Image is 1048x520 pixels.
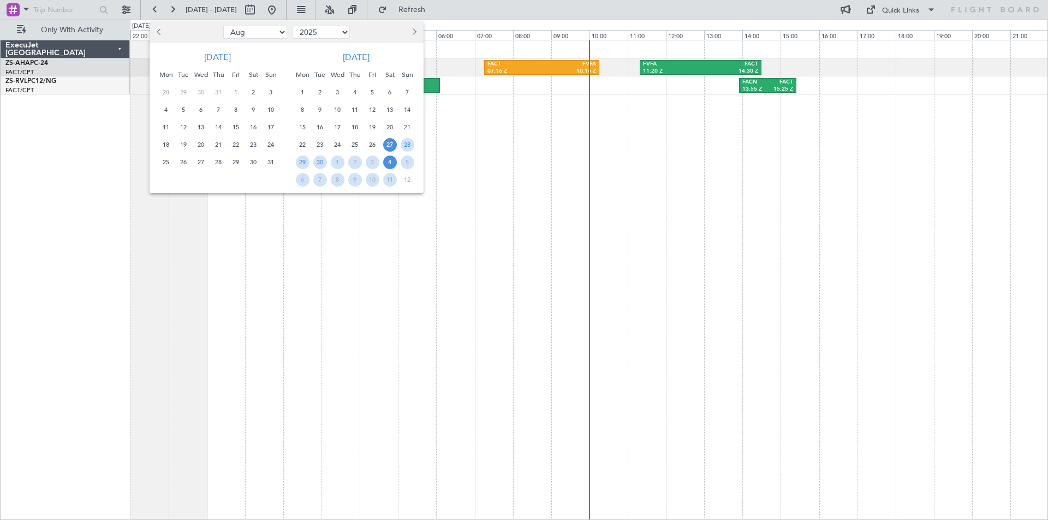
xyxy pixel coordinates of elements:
div: 4-10-2025 [381,153,398,171]
div: 14-8-2025 [210,118,227,136]
span: 27 [194,156,208,169]
span: 30 [194,86,208,99]
div: 3-10-2025 [364,153,381,171]
div: 14-9-2025 [398,101,416,118]
span: 7 [313,173,327,187]
div: 5-10-2025 [398,153,416,171]
span: 31 [212,86,225,99]
div: 6-9-2025 [381,83,398,101]
span: 1 [296,86,309,99]
div: 20-8-2025 [192,136,210,153]
span: 27 [383,138,397,152]
select: Select year [293,26,350,39]
div: 29-8-2025 [227,153,245,171]
span: 24 [331,138,344,152]
span: 1 [331,156,344,169]
div: Fri [364,66,381,83]
span: 13 [194,121,208,134]
div: 5-8-2025 [175,101,192,118]
button: Previous month [154,23,166,41]
div: 7-9-2025 [398,83,416,101]
div: 2-9-2025 [311,83,329,101]
div: 28-7-2025 [157,83,175,101]
div: 28-8-2025 [210,153,227,171]
span: 12 [177,121,190,134]
span: 11 [159,121,173,134]
span: 18 [348,121,362,134]
div: 22-8-2025 [227,136,245,153]
span: 21 [401,121,414,134]
span: 31 [264,156,278,169]
div: 16-9-2025 [311,118,329,136]
span: 6 [194,103,208,117]
div: 23-8-2025 [245,136,262,153]
div: 9-8-2025 [245,101,262,118]
span: 14 [212,121,225,134]
div: Sun [398,66,416,83]
span: 5 [401,156,414,169]
span: 22 [296,138,309,152]
div: 30-7-2025 [192,83,210,101]
div: 6-8-2025 [192,101,210,118]
span: 20 [194,138,208,152]
span: 6 [383,86,397,99]
div: 11-8-2025 [157,118,175,136]
span: 28 [159,86,173,99]
div: 8-8-2025 [227,101,245,118]
span: 13 [383,103,397,117]
span: 10 [331,103,344,117]
div: 15-8-2025 [227,118,245,136]
div: 30-8-2025 [245,153,262,171]
div: 18-9-2025 [346,118,364,136]
div: 2-8-2025 [245,83,262,101]
div: Wed [192,66,210,83]
div: Mon [157,66,175,83]
span: 11 [348,103,362,117]
span: 25 [348,138,362,152]
span: 23 [247,138,260,152]
div: 11-9-2025 [346,101,364,118]
div: 22-9-2025 [294,136,311,153]
div: 26-8-2025 [175,153,192,171]
span: 1 [229,86,243,99]
span: 30 [313,156,327,169]
span: 17 [331,121,344,134]
div: 4-8-2025 [157,101,175,118]
span: 18 [159,138,173,152]
span: 9 [348,173,362,187]
div: Sat [381,66,398,83]
span: 26 [366,138,379,152]
div: 10-9-2025 [329,101,346,118]
div: 3-9-2025 [329,83,346,101]
span: 19 [366,121,379,134]
div: 25-8-2025 [157,153,175,171]
div: Mon [294,66,311,83]
div: Tue [175,66,192,83]
div: Thu [346,66,364,83]
span: 29 [177,86,190,99]
div: 1-10-2025 [329,153,346,171]
div: Fri [227,66,245,83]
span: 2 [313,86,327,99]
div: 11-10-2025 [381,171,398,188]
div: 21-9-2025 [398,118,416,136]
div: Wed [329,66,346,83]
div: 12-8-2025 [175,118,192,136]
select: Select month [223,26,287,39]
span: 4 [348,86,362,99]
span: 23 [313,138,327,152]
span: 17 [264,121,278,134]
div: 29-9-2025 [294,153,311,171]
span: 12 [401,173,414,187]
span: 30 [247,156,260,169]
span: 29 [296,156,309,169]
span: 16 [313,121,327,134]
div: 7-10-2025 [311,171,329,188]
div: 24-9-2025 [329,136,346,153]
div: 10-10-2025 [364,171,381,188]
div: 29-7-2025 [175,83,192,101]
span: 2 [247,86,260,99]
span: 6 [296,173,309,187]
span: 28 [212,156,225,169]
span: 2 [348,156,362,169]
